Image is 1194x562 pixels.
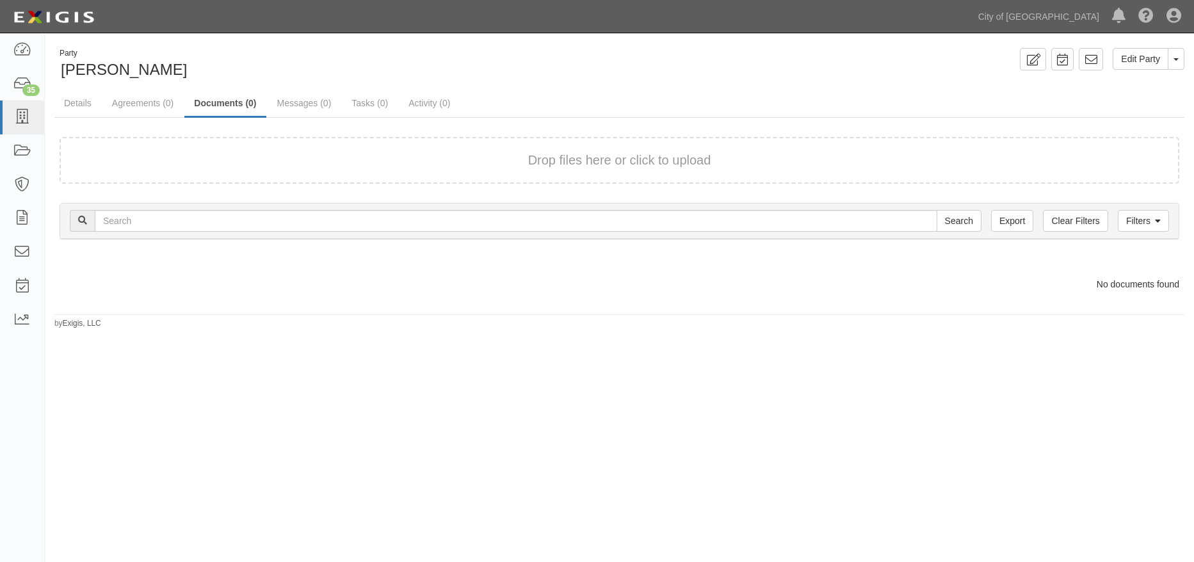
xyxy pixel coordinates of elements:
[937,210,981,232] input: Search
[54,90,101,116] a: Details
[528,151,711,170] button: Drop files here or click to upload
[1138,9,1154,24] i: Help Center - Complianz
[102,90,183,116] a: Agreements (0)
[63,319,101,328] a: Exigis, LLC
[22,84,40,96] div: 35
[10,6,98,29] img: logo-5460c22ac91f19d4615b14bd174203de0afe785f0fc80cf4dbbc73dc1793850b.png
[95,210,937,232] input: Search
[268,90,341,116] a: Messages (0)
[399,90,460,116] a: Activity (0)
[972,4,1106,29] a: City of [GEOGRAPHIC_DATA]
[54,48,610,81] div: Amador Towing
[50,278,1189,291] div: No documents found
[184,90,266,118] a: Documents (0)
[1043,210,1108,232] a: Clear Filters
[1113,48,1168,70] a: Edit Party
[991,210,1033,232] a: Export
[60,48,187,59] div: Party
[1118,210,1169,232] a: Filters
[342,90,398,116] a: Tasks (0)
[54,318,101,329] small: by
[61,61,187,78] span: [PERSON_NAME]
